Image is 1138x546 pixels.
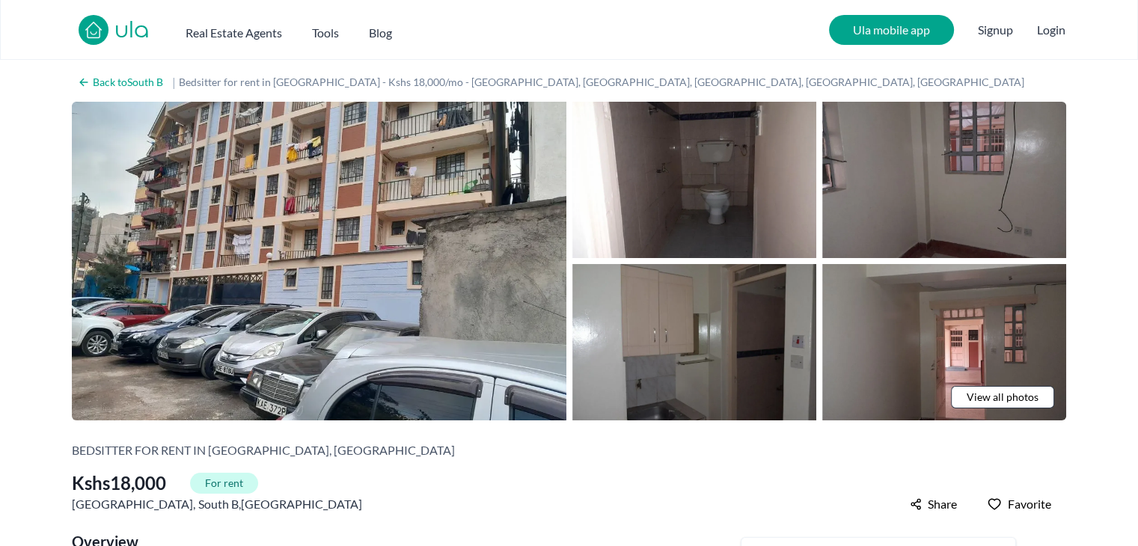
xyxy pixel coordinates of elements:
[72,441,455,459] h2: Bedsitter for rent in [GEOGRAPHIC_DATA], [GEOGRAPHIC_DATA]
[1008,495,1051,513] span: Favorite
[190,473,258,494] span: For rent
[186,18,282,42] button: Real Estate Agents
[822,264,1066,420] img: Bedsitter for rent in South B - Kshs 18,000/mo - near Nerkwo Restaurant, Plainsview Rd, Nairobi, ...
[198,495,239,513] a: South B
[822,102,1066,258] img: Bedsitter for rent in South B - Kshs 18,000/mo - near Nerkwo Restaurant, Plainsview Rd, Nairobi, ...
[967,390,1038,405] span: View all photos
[72,495,362,513] span: [GEOGRAPHIC_DATA] , , [GEOGRAPHIC_DATA]
[369,24,392,42] h2: Blog
[186,24,282,42] h2: Real Estate Agents
[312,24,339,42] h2: Tools
[312,18,339,42] button: Tools
[72,102,566,420] img: Bedsitter for rent in South B - Kshs 18,000/mo - near Nerkwo Restaurant, Plainsview Rd, Nairobi, ...
[93,75,163,90] h2: Back to South B
[829,15,954,45] a: Ula mobile app
[928,495,957,513] span: Share
[72,72,169,93] a: Back toSouth B
[172,73,176,91] span: |
[572,264,816,420] img: Bedsitter for rent in South B - Kshs 18,000/mo - near Nerkwo Restaurant, Plainsview Rd, Nairobi, ...
[1037,21,1065,39] button: Login
[369,18,392,42] a: Blog
[978,15,1013,45] span: Signup
[72,471,166,495] span: Kshs 18,000
[572,102,816,258] img: Bedsitter for rent in South B - Kshs 18,000/mo - near Nerkwo Restaurant, Plainsview Rd, Nairobi, ...
[951,386,1054,408] a: View all photos
[179,75,1039,90] h1: Bedsitter for rent in [GEOGRAPHIC_DATA] - Kshs 18,000/mo - [GEOGRAPHIC_DATA], [GEOGRAPHIC_DATA], ...
[186,18,422,42] nav: Main
[114,18,150,45] a: ula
